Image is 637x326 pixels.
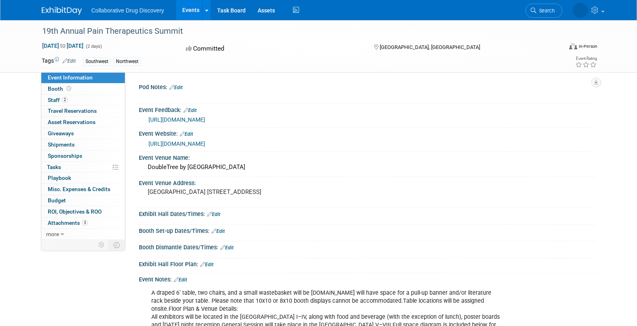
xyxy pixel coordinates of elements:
a: Edit [200,262,214,267]
a: Search [525,4,562,18]
span: Collaborative Drug Discovery [92,7,164,14]
span: Shipments [48,141,75,148]
span: ROI, Objectives & ROO [48,208,102,215]
div: Northwest [114,57,141,66]
span: Event Information [48,74,93,81]
a: Edit [63,58,76,64]
td: Toggle Event Tabs [108,240,125,250]
a: Playbook [41,173,125,183]
div: Event Rating [575,57,597,61]
a: Shipments [41,139,125,150]
span: more [46,231,59,237]
a: Tasks [41,162,125,173]
a: Asset Reservations [41,117,125,128]
a: Edit [220,245,234,251]
span: 2 [62,97,68,103]
a: Edit [207,212,220,217]
span: Playbook [48,175,71,181]
td: Personalize Event Tab Strip [95,240,109,250]
a: [URL][DOMAIN_NAME] [149,141,205,147]
img: ExhibitDay [42,7,82,15]
div: Event Venue Name: [139,152,596,162]
span: Travel Reservations [48,108,97,114]
a: Edit [212,228,225,234]
div: Booth Set-up Dates/Times: [139,225,596,235]
span: Attachments [48,220,88,226]
div: In-Person [578,43,597,49]
a: Booth [41,84,125,94]
div: DoubleTree by [GEOGRAPHIC_DATA] [145,161,590,173]
a: Edit [180,131,193,137]
a: Staff2 [41,95,125,106]
span: 3 [82,220,88,226]
a: Attachments3 [41,218,125,228]
a: Budget [41,195,125,206]
div: Southwest [83,57,111,66]
a: Misc. Expenses & Credits [41,184,125,195]
span: Booth not reserved yet [65,86,73,92]
div: Exhibit Hall Dates/Times: [139,208,596,218]
div: Event Venue Address: [139,177,596,187]
div: Booth Dismantle Dates/Times: [139,241,596,252]
div: Event Feedback: [139,104,596,114]
span: Misc. Expenses & Credits [48,186,110,192]
div: Event Format [515,42,598,54]
img: Keith Williamson [573,3,588,18]
span: (2 days) [85,44,102,49]
div: Event Website: [139,128,596,138]
span: to [59,43,67,49]
img: Format-Inperson.png [569,43,577,49]
a: ROI, Objectives & ROO [41,206,125,217]
a: [URL][DOMAIN_NAME] [149,116,205,123]
a: Edit [169,85,183,90]
span: Giveaways [48,130,74,137]
span: Budget [48,197,66,204]
span: [DATE] [DATE] [42,42,84,49]
a: Giveaways [41,128,125,139]
div: 19th Annual Pain Therapeutics Summit [39,24,550,39]
pre: [GEOGRAPHIC_DATA] [STREET_ADDRESS] [148,188,320,196]
span: Staff [48,97,68,103]
span: Tasks [47,164,61,170]
span: Search [536,8,555,14]
div: Exhibit Hall Floor Plan: [139,258,596,269]
a: more [41,229,125,240]
a: Sponsorships [41,151,125,161]
div: Pod Notes: [139,81,596,92]
span: Asset Reservations [48,119,96,125]
a: Travel Reservations [41,106,125,116]
span: [GEOGRAPHIC_DATA], [GEOGRAPHIC_DATA] [380,44,480,50]
a: Event Information [41,72,125,83]
a: Edit [183,108,197,113]
div: Event Notes: [139,273,596,284]
a: Edit [174,277,187,283]
div: Committed [183,42,361,56]
td: Tags [42,57,76,66]
span: Sponsorships [48,153,82,159]
span: Booth [48,86,73,92]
